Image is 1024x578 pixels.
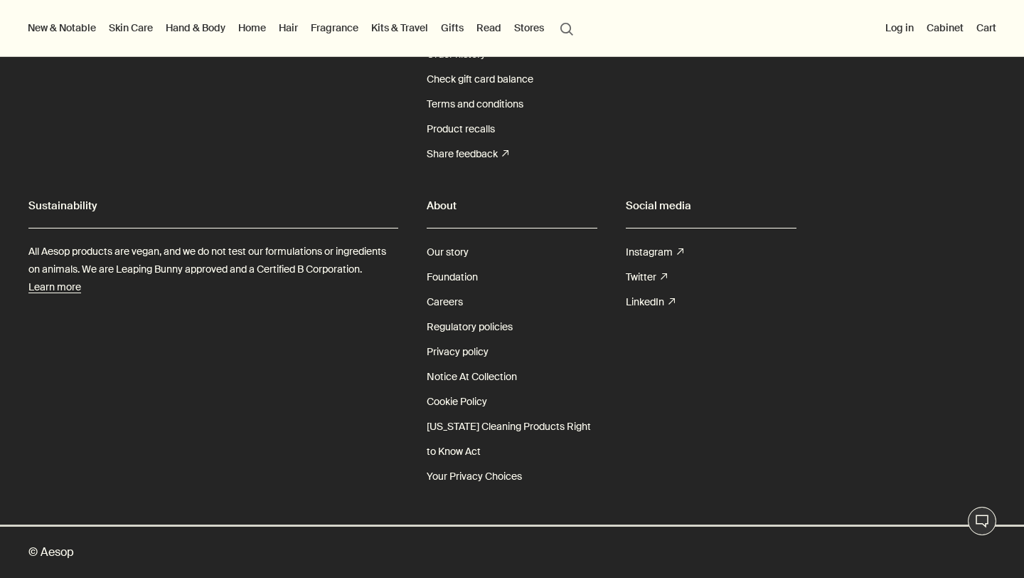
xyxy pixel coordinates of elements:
a: Notice At Collection [427,364,517,389]
a: Check gift card balance [427,67,533,92]
a: Kits & Travel [368,19,431,37]
a: Careers [427,290,463,315]
button: Cart [974,19,999,37]
span: © Aesop [28,542,74,562]
a: Foundation [427,265,478,290]
button: Log in [882,19,917,37]
a: Share feedback [427,142,508,167]
h2: About [427,195,597,216]
a: Product recalls [427,117,495,142]
a: Hand & Body [163,19,228,37]
a: Cookie Policy [427,389,487,414]
h2: Sustainability [28,195,398,216]
a: Your Privacy Choices [427,464,522,489]
a: Regulatory policies [427,315,513,340]
a: Instagram [626,240,683,265]
a: Hair [276,19,301,37]
a: Skin Care [106,19,156,37]
a: Read [474,19,504,37]
a: Our story [427,240,469,265]
button: Live Assistance [968,507,996,535]
a: Terms and conditions [427,92,523,117]
h2: Social media [626,195,796,216]
a: LinkedIn [626,290,675,315]
p: All Aesop products are vegan, and we do not test our formulations or ingredients on animals. We a... [28,243,398,297]
a: Cabinet [924,19,966,37]
a: Privacy policy [427,340,489,364]
button: Open search [554,14,580,41]
a: Home [235,19,269,37]
a: Fragrance [308,19,361,37]
button: New & Notable [25,19,99,37]
a: [US_STATE] Cleaning Products Right to Know Act [427,414,597,464]
a: Learn more [28,278,81,296]
button: Stores [511,19,547,37]
a: Twitter [626,265,667,290]
a: Gifts [438,19,466,37]
u: Learn more [28,280,81,293]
